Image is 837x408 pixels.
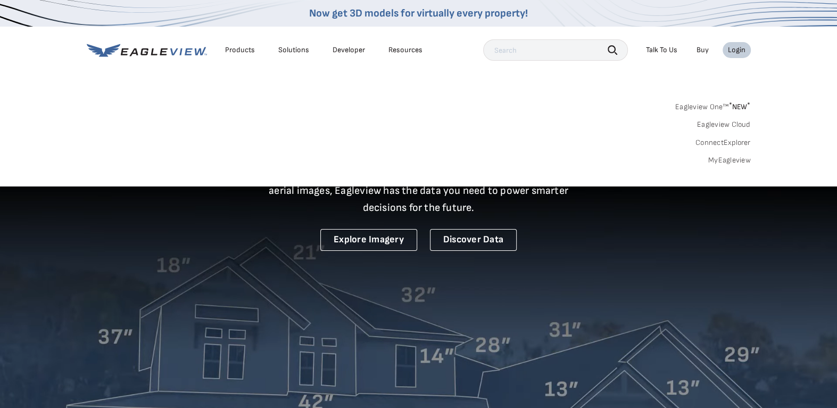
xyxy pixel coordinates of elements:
a: Eagleview Cloud [697,120,751,129]
span: NEW [728,102,750,111]
div: Products [225,45,255,55]
a: Eagleview One™*NEW* [675,99,751,111]
div: Talk To Us [646,45,677,55]
p: A new era starts here. Built on more than 3.5 billion high-resolution aerial images, Eagleview ha... [256,165,582,216]
div: Login [728,45,745,55]
input: Search [483,39,628,61]
div: Solutions [278,45,309,55]
a: Now get 3D models for virtually every property! [309,7,528,20]
a: Discover Data [430,229,517,251]
a: Developer [333,45,365,55]
div: Resources [388,45,422,55]
a: ConnectExplorer [695,138,751,148]
a: Explore Imagery [320,229,417,251]
a: MyEagleview [708,156,751,165]
a: Buy [697,45,709,55]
